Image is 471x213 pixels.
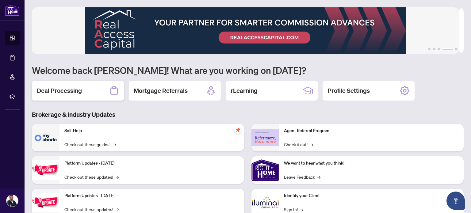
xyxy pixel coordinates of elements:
a: Leave Feedback→ [284,173,320,180]
a: Check out these updates!→ [64,173,119,180]
img: Profile Icon [6,195,18,207]
h1: Welcome back [PERSON_NAME]! What are you working on [DATE]? [32,64,464,76]
a: Check it out!→ [284,141,313,148]
img: Agent Referral Program [251,129,279,146]
span: → [116,206,119,213]
h2: Deal Processing [37,86,82,95]
button: 4 [443,48,453,50]
h2: Mortgage Referrals [134,86,188,95]
p: Agent Referral Program [284,127,459,134]
button: 1 [428,48,431,50]
img: Platform Updates - July 8, 2025 [32,193,59,212]
a: Check out these guides!→ [64,141,116,148]
span: → [317,173,320,180]
p: Platform Updates - [DATE] [64,192,239,199]
span: → [116,173,119,180]
button: 5 [455,48,458,50]
img: Slide 3 [32,7,459,54]
span: → [300,206,303,213]
img: We want to hear what you think! [251,156,279,184]
img: Self-Help [32,124,59,151]
a: Check out these updates!→ [64,206,119,213]
span: pushpin [234,126,242,134]
button: 2 [433,48,435,50]
a: Sign In!→ [284,206,303,213]
p: Platform Updates - [DATE] [64,160,239,167]
p: We want to hear what you think! [284,160,459,167]
span: → [310,141,313,148]
button: Open asap [446,192,465,210]
span: → [113,141,116,148]
p: Identify your Client [284,192,459,199]
h2: rLearning [231,86,258,95]
img: logo [5,5,20,16]
img: Platform Updates - July 21, 2025 [32,160,59,180]
h3: Brokerage & Industry Updates [32,110,464,119]
button: 3 [438,48,440,50]
p: Self-Help [64,127,239,134]
h2: Profile Settings [327,86,370,95]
